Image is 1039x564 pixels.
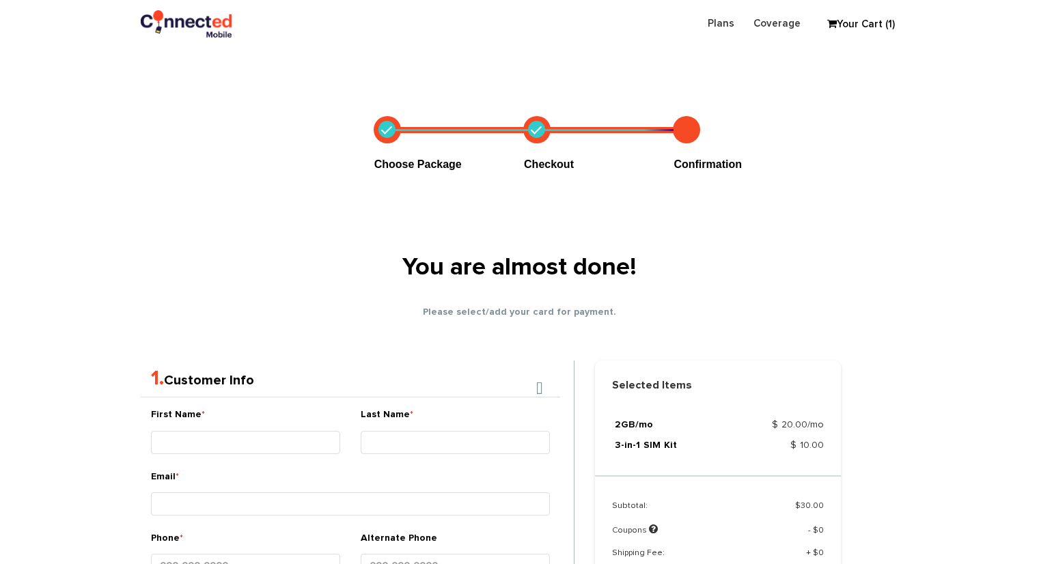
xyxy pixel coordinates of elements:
td: Subtotal: [612,500,756,522]
td: $ 20.00/mo [719,417,824,438]
span: 0 [818,526,824,535]
td: - $ [756,522,824,547]
strong: Selected Items [595,378,841,393]
a: 3-in-1 SIM Kit [615,440,677,450]
a: Coverage [744,10,810,37]
a: 1.Customer Info [151,373,254,387]
td: Coupons [612,522,756,547]
span: 30.00 [801,502,824,510]
a: 2GB/mo [615,420,653,429]
span: 1. [151,368,164,389]
label: Last Name [361,408,413,427]
a: Plans [698,10,744,37]
span: Choose Package [374,158,462,170]
label: First Name [151,408,205,427]
p: Please select/add your card for payment. [141,305,899,320]
label: Phone [151,531,183,551]
a: Your Cart (1) [820,14,889,35]
td: $ [756,500,824,522]
label: Email [151,470,179,490]
span: 0 [818,549,824,557]
span: Confirmation [674,158,742,170]
span: Checkout [524,158,574,170]
label: Alternate Phone [361,531,437,550]
h1: You are almost done! [301,255,738,282]
td: $ 10.00 [719,438,824,458]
